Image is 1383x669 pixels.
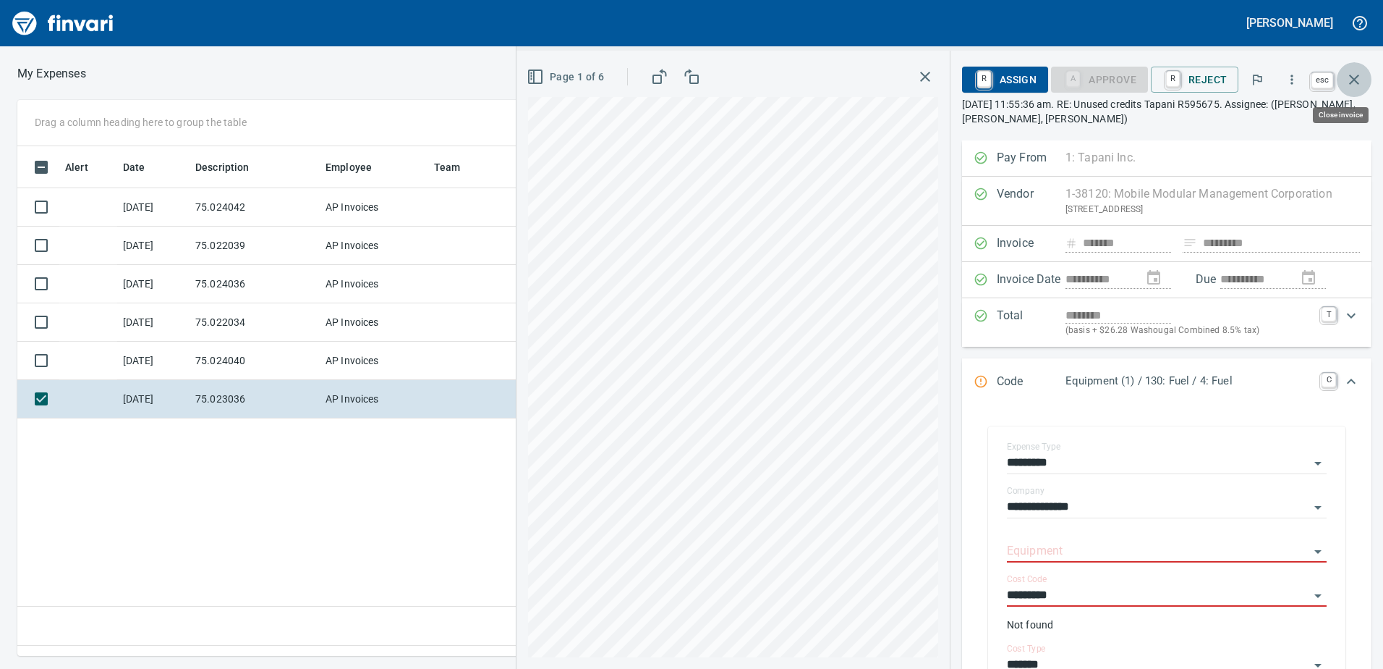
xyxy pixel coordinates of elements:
[17,65,86,83] nav: breadcrumb
[1322,373,1336,387] a: C
[434,159,461,176] span: Team
[997,373,1065,392] p: Code
[9,6,117,41] img: Finvari
[524,64,610,91] button: Page 1 of 6
[195,159,250,176] span: Description
[1007,644,1046,653] label: Cost Type
[35,115,247,130] p: Drag a column heading here to group the table
[962,358,1371,406] div: Expand
[320,265,428,303] td: AP Invoices
[117,227,190,265] td: [DATE]
[1311,72,1333,88] a: esc
[1007,487,1044,495] label: Company
[320,342,428,380] td: AP Invoices
[1308,586,1328,606] button: Open
[1276,64,1308,96] button: More
[1166,71,1180,87] a: R
[1162,67,1227,92] span: Reject
[1322,307,1336,321] a: T
[962,97,1371,126] p: [DATE] 11:55:36 am. RE: Unused credits Tapani R595675. Assignee: ([PERSON_NAME], [PERSON_NAME], [...
[190,227,320,265] td: 75.022039
[434,159,480,176] span: Team
[1241,64,1273,96] button: Flag
[997,307,1065,338] p: Total
[325,159,372,176] span: Employee
[1243,12,1337,34] button: [PERSON_NAME]
[1007,442,1060,451] label: Expense Type
[974,67,1037,92] span: Assign
[117,342,190,380] td: [DATE]
[190,380,320,418] td: 75.023036
[962,67,1048,93] button: RAssign
[1051,72,1148,85] div: Equipment required
[195,159,268,176] span: Description
[117,380,190,418] td: [DATE]
[325,159,391,176] span: Employee
[1308,453,1328,474] button: Open
[1007,618,1327,632] p: Not found
[65,159,107,176] span: Alert
[962,298,1371,347] div: Expand
[123,159,164,176] span: Date
[1308,542,1328,562] button: Open
[190,188,320,227] td: 75.024042
[1065,324,1313,338] p: (basis + $26.28 Washougal Combined 8.5% tax)
[977,71,991,87] a: R
[17,65,86,83] p: My Expenses
[320,380,428,418] td: AP Invoices
[1308,497,1328,518] button: Open
[1151,67,1238,93] button: RReject
[117,303,190,342] td: [DATE]
[117,188,190,227] td: [DATE]
[1007,575,1047,584] label: Cost Code
[190,303,320,342] td: 75.022034
[529,68,604,86] span: Page 1 of 6
[190,265,320,303] td: 75.024036
[1065,373,1313,390] p: Equipment (1) / 130: Fuel / 4: Fuel
[117,265,190,303] td: [DATE]
[1246,15,1333,30] h5: [PERSON_NAME]
[320,303,428,342] td: AP Invoices
[320,188,428,227] td: AP Invoices
[123,159,145,176] span: Date
[65,159,88,176] span: Alert
[320,227,428,265] td: AP Invoices
[190,342,320,380] td: 75.024040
